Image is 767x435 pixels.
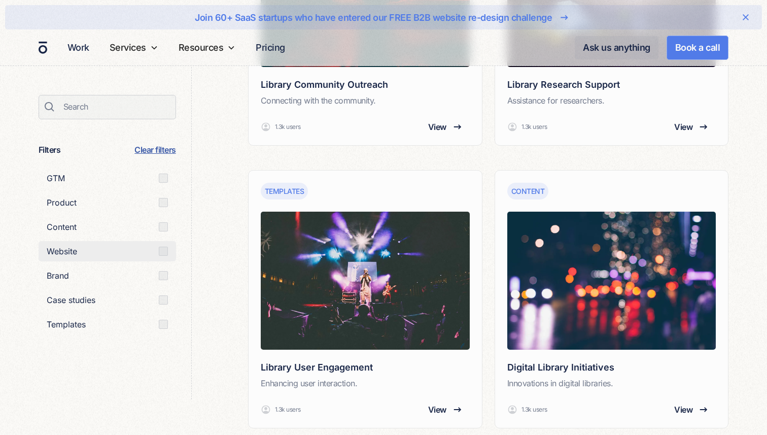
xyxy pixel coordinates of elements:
input: Search [39,95,176,119]
div: View [428,404,446,416]
span: Website [47,245,77,257]
div: Resources [175,29,240,65]
a: ContentDigital Library InitiativesInnovations in digital libraries.1.3k usersView [495,170,729,428]
span: Product [47,196,77,209]
span: Templates [47,318,86,330]
a: Work [63,38,93,57]
p: 1.3k users [521,405,547,414]
a: TemplatesLibrary User EngagementEnhancing user interaction.1.3k usersView [248,170,482,428]
p: Innovations in digital libraries. [507,377,716,389]
span: Case studies [47,294,95,306]
p: 1.3k users [275,122,301,131]
h2: Library User Engagement [261,362,470,373]
p: Assistance for researchers. [507,94,716,107]
div: View [674,121,692,133]
div: View [674,404,692,416]
p: 1.3k users [521,122,547,131]
div: Join 60+ SaaS startups who have entered our FREE B2B website re-design challenge [195,11,552,24]
span: GTM [47,172,65,184]
p: Filters [39,144,61,156]
p: Connecting with the community. [261,94,470,107]
span: Content [47,221,77,233]
span: Brand [47,270,69,282]
a: home [39,41,47,54]
a: Clear filters [134,144,176,156]
a: Pricing [252,38,289,57]
p: 1.3k users [275,405,301,414]
a: Book a call [667,36,729,60]
h2: Library Research Support [507,79,716,90]
a: Join 60+ SaaS startups who have entered our FREE B2B website re-design challenge [38,9,729,25]
div: View [428,121,446,133]
div: Services [110,41,146,54]
h2: Library Community Outreach [261,79,470,90]
div: Resources [179,41,224,54]
p: Enhancing user interaction. [261,377,470,389]
h2: Digital Library Initiatives [507,362,716,373]
div: Services [106,29,162,65]
a: Ask us anything [575,36,658,59]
